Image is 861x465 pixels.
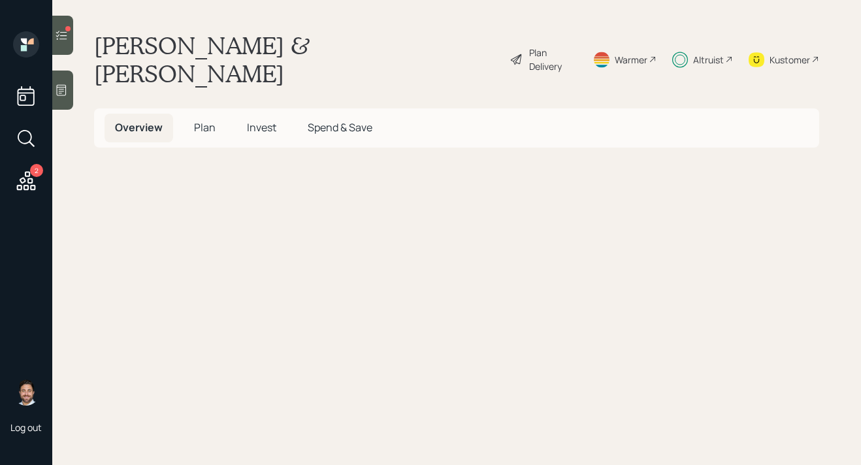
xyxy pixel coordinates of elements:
div: Kustomer [770,53,810,67]
div: Plan Delivery [529,46,577,73]
div: Altruist [693,53,724,67]
div: Warmer [615,53,647,67]
span: Invest [247,120,276,135]
span: Plan [194,120,216,135]
span: Overview [115,120,163,135]
h1: [PERSON_NAME] & [PERSON_NAME] [94,31,499,88]
img: michael-russo-headshot.png [13,379,39,406]
div: Log out [10,421,42,434]
span: Spend & Save [308,120,372,135]
div: 2 [30,164,43,177]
